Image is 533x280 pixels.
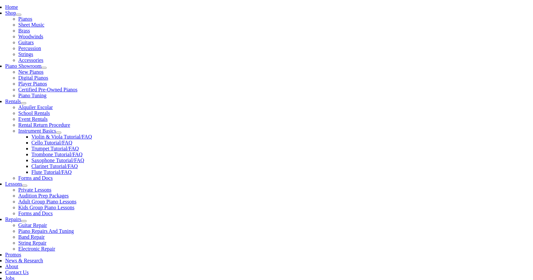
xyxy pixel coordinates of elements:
[18,46,41,51] a: Percussion
[18,122,70,128] a: Rental Return Procedure
[18,40,34,45] a: Guitars
[56,132,61,134] button: Open submenu of Instrument Basics
[18,199,76,204] a: Adult Group Piano Lessons
[31,152,83,157] a: Trombone Tutorial/FAQ
[18,234,45,240] a: Band Repair
[31,134,92,140] a: Violin & Viola Tutorial/FAQ
[22,185,27,187] button: Open submenu of Lessons
[18,75,48,81] a: Digital Pianos
[18,205,74,210] a: Kids Group Piano Lessons
[18,87,77,92] a: Certified Pre-Owned Pianos
[18,28,30,33] a: Brass
[5,99,21,104] a: Rentals
[18,51,33,57] a: Strings
[18,240,47,246] a: String Repair
[18,81,47,86] a: Player Pianos
[18,222,47,228] a: Guitar Repair
[18,193,69,198] a: Audition Prep Packages
[31,158,84,163] a: Saxophone Tutorial/FAQ
[5,252,21,257] a: Promos
[18,175,53,181] a: Forms and Docs
[5,264,18,269] a: About
[18,110,50,116] a: School Rentals
[18,187,51,193] a: Private Lessons
[18,93,47,98] a: Piano Tuning
[5,63,42,69] a: Piano Showroom
[5,258,43,263] a: News & Research
[31,163,78,169] a: Clarinet Tutorial/FAQ
[18,34,43,39] a: Woodwinds
[16,14,21,16] button: Open submenu of Shop
[18,228,74,234] a: Piano Repairs And Tuning
[5,270,29,275] a: Contact Us
[5,4,18,10] a: Home
[18,246,55,252] a: Electronic Repair
[21,102,26,104] button: Open submenu of Rentals
[18,116,48,122] a: Event Rentals
[41,67,47,69] button: Open submenu of Piano Showroom
[31,169,72,175] a: Flute Tutorial/FAQ
[18,69,44,75] a: New Pianos
[18,128,56,134] a: Instrument Basics
[18,22,45,28] a: Sheet Music
[18,16,32,22] a: Pianos
[31,140,72,145] a: Cello Tutorial/FAQ
[21,220,27,222] button: Open submenu of Repairs
[18,211,53,216] a: Forms and Docs
[31,146,79,151] a: Trumpet Tutorial/FAQ
[5,10,16,16] a: Shop
[18,104,53,110] a: Alquiler Escolar
[5,216,21,222] a: Repairs
[5,181,22,187] a: Lessons
[18,57,43,63] a: Accessories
